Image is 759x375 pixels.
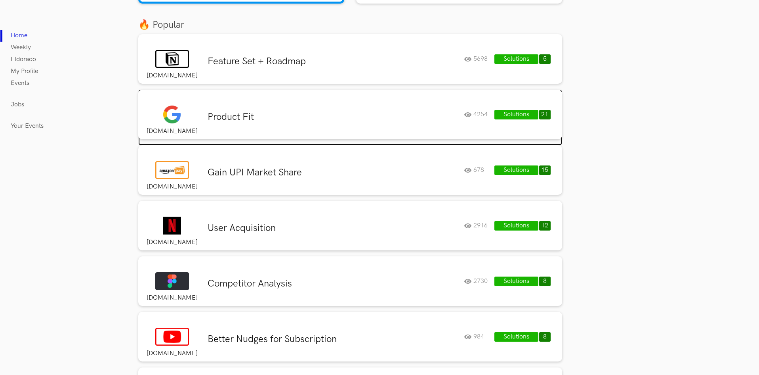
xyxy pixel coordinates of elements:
[11,54,36,65] a: Eldorado
[142,127,202,135] label: [DOMAIN_NAME]
[138,312,562,367] a: [DOMAIN_NAME]Better Nudges for Subscription984Solutions8
[138,34,562,90] a: [DOMAIN_NAME]Feature Set + Roadmap5698Solutions5
[464,165,494,175] div: 678
[142,350,202,358] label: [DOMAIN_NAME]
[138,90,562,145] a: [DOMAIN_NAME]Product Fit4254Solutions21
[155,161,189,179] img: Amazon_Pay_logo_0709211000
[208,167,458,179] h3: Gain UPI Market Share
[142,183,202,191] label: [DOMAIN_NAME]
[155,50,189,68] img: Notion_logo_0709210959
[539,277,551,286] button: 8
[464,110,494,119] div: 4254
[155,272,189,290] img: Figma_logo_0709211000
[464,332,494,342] div: 984
[539,221,551,231] button: 12
[208,111,458,123] h3: Product Fit
[11,77,29,89] a: Events
[539,110,551,119] button: 21
[138,256,562,312] a: [DOMAIN_NAME]Competitor Analysis2730Solutions8
[11,120,44,132] a: Your Events
[539,54,551,64] button: 5
[11,42,31,54] a: Weekly
[163,217,181,235] img: Netflix_logo_1705241030
[494,332,538,342] button: Solutions
[11,99,24,111] a: Jobs
[208,56,458,67] h3: Feature Set + Roadmap
[155,328,189,346] img: Youtube_logo_0709210958
[208,333,458,345] h3: Better Nudges for Subscription
[208,222,458,234] h3: User Acquisition
[494,110,538,119] button: Solutions
[11,30,27,42] a: Home
[142,238,202,246] label: [DOMAIN_NAME]
[208,278,458,290] h3: Competitor Analysis
[494,165,538,175] button: Solutions
[11,65,38,77] a: My Profile
[132,18,568,32] div: 🔥 Popular
[138,145,562,201] a: [DOMAIN_NAME]Gain UPI Market Share678Solutions15
[138,201,562,256] a: [DOMAIN_NAME]User Acquisition2916Solutions12
[539,332,551,342] button: 8
[494,277,538,286] button: Solutions
[464,54,494,64] div: 5698
[163,106,181,123] img: Google_logo_0208241137
[464,277,494,286] div: 2730
[494,221,538,231] button: Solutions
[142,72,202,80] label: [DOMAIN_NAME]
[464,221,494,231] div: 2916
[142,294,202,302] label: [DOMAIN_NAME]
[494,54,538,64] button: Solutions
[539,165,551,175] button: 15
